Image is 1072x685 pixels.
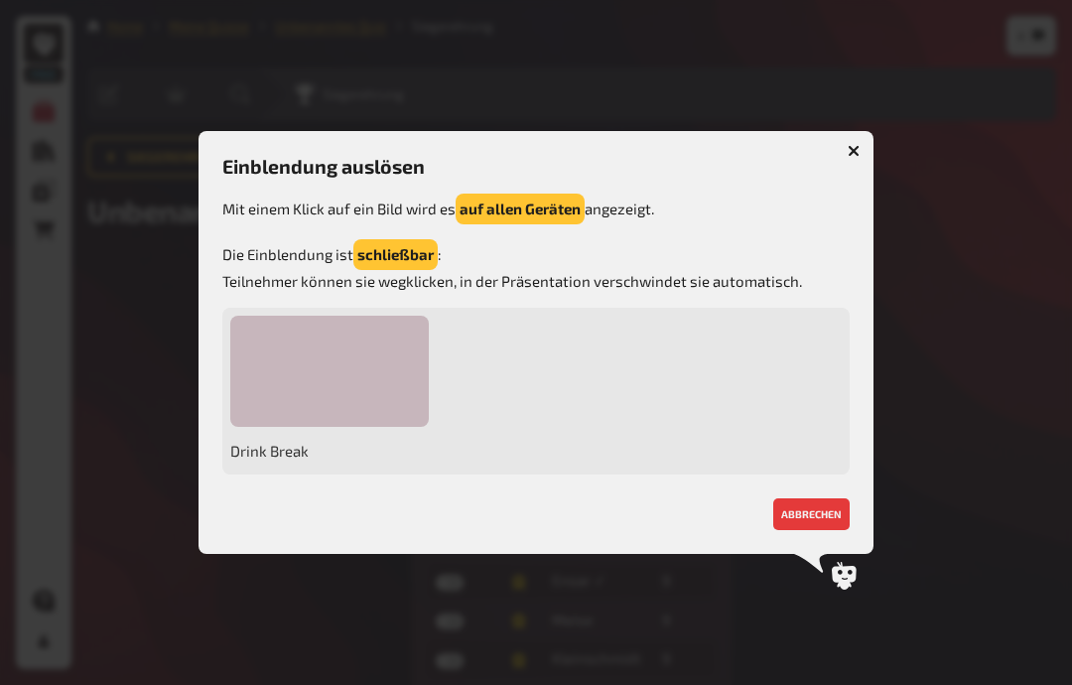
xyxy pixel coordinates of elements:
span: Drink Break [230,435,429,467]
p: Die Einblendung ist : Teilnehmer können sie wegklicken, in der Präsentation verschwindet sie auto... [222,239,850,293]
button: schließbar [353,239,438,270]
div: Drink Break [230,316,429,428]
button: auf allen Geräten [456,194,585,224]
h3: Einblendung auslösen [222,155,850,178]
button: abbrechen [773,498,850,530]
p: Mit einem Klick auf ein Bild wird es angezeigt. [222,194,850,224]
